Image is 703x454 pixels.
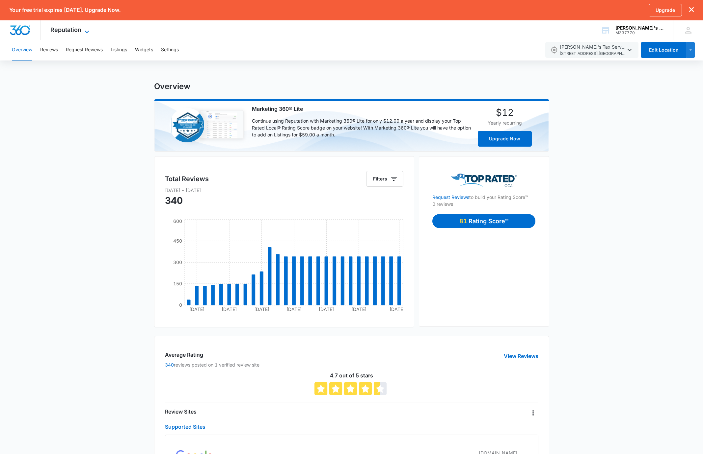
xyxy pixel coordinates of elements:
[469,217,508,226] p: Rating Score™
[496,106,514,119] p: $12
[432,201,535,207] p: 0 reviews
[451,174,517,187] img: Top Rated Local Logo
[504,352,538,360] a: View Reviews
[173,219,182,224] tspan: 600
[135,39,153,60] button: Widgets
[173,259,182,265] tspan: 300
[222,306,237,312] tspan: [DATE]
[66,39,103,60] button: Request Reviews
[545,42,638,58] button: [PERSON_NAME]'s Tax Service[STREET_ADDRESS],[GEOGRAPHIC_DATA],WA
[173,238,182,244] tspan: 450
[165,361,538,368] p: reviews posted on 1 verified review site
[173,281,182,286] tspan: 150
[165,351,203,359] h4: Average Rating
[615,25,663,31] div: account name
[161,39,179,60] button: Settings
[50,26,81,33] span: Reputation
[528,408,538,418] button: Overflow Menu
[12,39,32,60] button: Overview
[252,117,471,138] p: Continue using Reputation with Marketing 360® Lite for only $12.00 a year and display your Top Ra...
[649,4,682,16] a: Upgrade
[165,195,183,206] span: 340
[111,39,127,60] button: Listings
[254,306,269,312] tspan: [DATE]
[165,373,538,378] p: 4.7 out of 5 stars
[252,105,471,113] p: Marketing 360® Lite
[459,217,469,226] p: 81
[165,423,205,430] a: Supported Sites
[366,171,403,187] button: Filters
[351,306,366,312] tspan: [DATE]
[641,42,686,58] button: Edit Location
[478,131,532,147] button: Upgrade Now
[165,362,174,368] a: 340
[189,306,204,312] tspan: [DATE]
[389,306,404,312] tspan: [DATE]
[286,306,302,312] tspan: [DATE]
[689,7,694,13] button: dismiss this dialog
[9,7,121,13] p: Your free trial expires [DATE]. Upgrade Now.
[560,51,626,57] span: [STREET_ADDRESS] , [GEOGRAPHIC_DATA] , WA
[432,194,469,200] a: Request Reviews
[432,187,535,201] p: to build your Rating Score™
[488,119,522,126] p: Yearly recurring
[179,302,182,308] tspan: 0
[40,39,58,60] button: Reviews
[615,31,663,35] div: account id
[41,20,101,40] div: Reputation
[165,174,209,184] h5: Total Reviews
[154,82,190,91] h1: Overview
[165,187,404,194] p: [DATE] - [DATE]
[165,408,197,416] h4: Review Sites
[319,306,334,312] tspan: [DATE]
[560,43,626,57] span: [PERSON_NAME]'s Tax Service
